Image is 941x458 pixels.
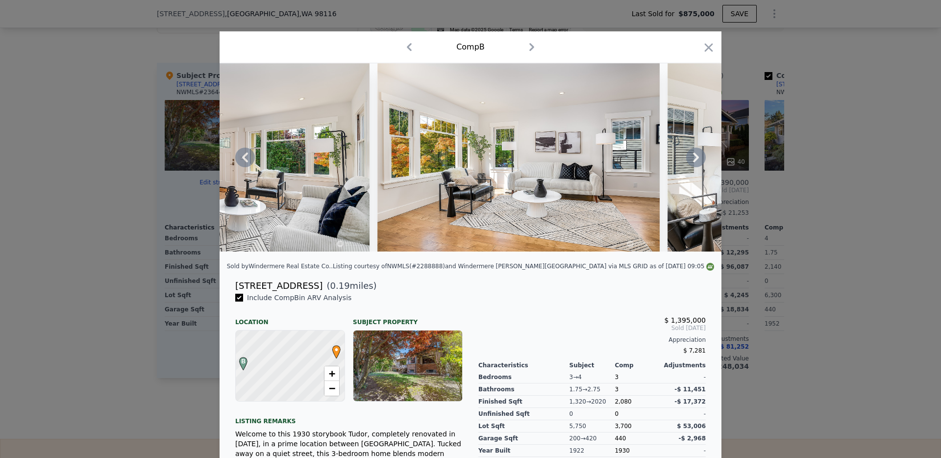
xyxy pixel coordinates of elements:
div: 200 → 420 [570,433,615,445]
div: 1922 [570,445,615,457]
div: Comp [615,361,660,369]
img: Property Img [377,63,660,252]
div: Subject [570,361,615,369]
div: Bathrooms [478,383,570,396]
div: B [237,357,243,363]
a: Zoom out [324,381,339,396]
div: Bedrooms [478,371,570,383]
span: 2,080 [615,398,631,405]
span: -$ 2,968 [679,435,706,442]
div: Lot Sqft [478,420,570,433]
div: Listing remarks [235,409,463,425]
span: -$ 11,451 [674,386,706,393]
span: • [330,342,343,357]
div: - [660,408,706,420]
div: 3 → 4 [570,371,615,383]
span: B [237,357,250,366]
div: Comp B [456,41,485,53]
div: 0 [570,408,615,420]
div: Adjustments [660,361,706,369]
div: 3 [615,383,660,396]
span: Sold [DATE] [478,324,706,332]
div: Garage Sqft [478,433,570,445]
img: Property Img [88,63,370,252]
span: 3,700 [615,423,631,430]
div: Location [235,310,345,326]
div: Subject Property [353,310,463,326]
span: $ 7,281 [683,347,706,354]
span: $ 53,006 [677,423,706,430]
span: Include Comp B in ARV Analysis [243,294,355,302]
span: 0.19 [330,280,350,291]
div: Finished Sqft [478,396,570,408]
span: 3 [615,374,619,381]
div: 5,750 [570,420,615,433]
div: [STREET_ADDRESS] [235,279,322,293]
span: − [329,382,335,394]
span: ( miles) [322,279,376,293]
span: -$ 17,372 [674,398,706,405]
div: 1.75 → 2.75 [570,383,615,396]
div: 1,320 → 2020 [570,396,615,408]
div: Unfinished Sqft [478,408,570,420]
span: 440 [615,435,626,442]
img: NWMLS Logo [706,263,714,271]
div: - [660,371,706,383]
span: + [329,367,335,380]
span: $ 1,395,000 [664,316,706,324]
div: - [660,445,706,457]
div: 1930 [615,445,660,457]
div: Sold by Windermere Real Estate Co. . [227,263,333,270]
div: Year Built [478,445,570,457]
div: Characteristics [478,361,570,369]
div: Appreciation [478,336,706,344]
span: 0 [615,410,619,417]
a: Zoom in [324,366,339,381]
div: • [330,345,336,351]
div: Listing courtesy of NWMLS (#2288888) and Windermere [PERSON_NAME][GEOGRAPHIC_DATA] via MLS GRID a... [333,263,714,270]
